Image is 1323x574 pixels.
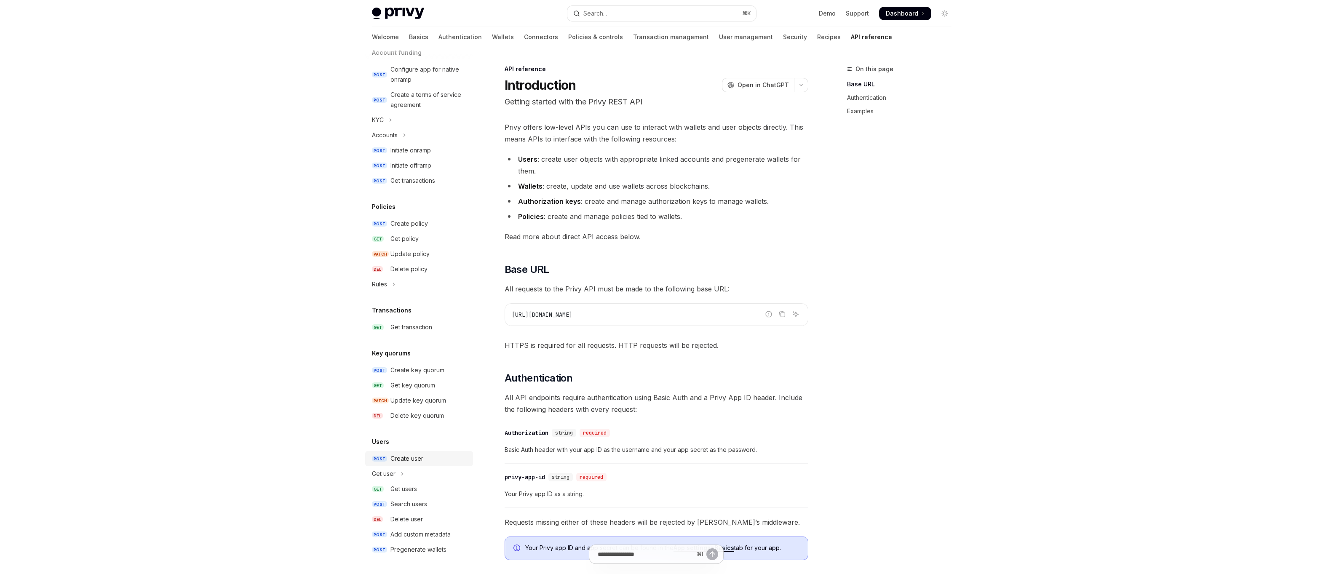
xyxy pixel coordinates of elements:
[365,451,473,466] a: POSTCreate user
[372,72,387,78] span: POST
[365,112,473,128] button: Toggle KYC section
[365,363,473,378] a: POSTCreate key quorum
[365,173,473,188] a: POSTGet transactions
[390,145,431,155] div: Initiate onramp
[505,195,808,207] li: : create and manage authorization keys to manage wallets.
[365,320,473,335] a: GETGet transaction
[938,7,951,20] button: Toggle dark mode
[879,7,931,20] a: Dashboard
[817,27,841,47] a: Recipes
[505,473,545,481] div: privy-app-id
[372,221,387,227] span: POST
[372,486,384,492] span: GET
[598,545,693,563] input: Ask a question...
[372,413,383,419] span: DEL
[365,231,473,246] a: GETGet policy
[390,322,432,332] div: Get transaction
[372,8,424,19] img: light logo
[555,430,573,436] span: string
[524,27,558,47] a: Connectors
[568,27,623,47] a: Policies & controls
[365,512,473,527] a: DELDelete user
[583,8,607,19] div: Search...
[438,27,482,47] a: Authentication
[505,231,808,243] span: Read more about direct API access below.
[372,367,387,374] span: POST
[372,266,383,272] span: DEL
[365,216,473,231] a: POSTCreate policy
[777,309,788,320] button: Copy the contents from the code block
[365,542,473,557] a: POSTPregenerate wallets
[372,501,387,507] span: POST
[505,489,808,499] span: Your Privy app ID as a string.
[505,180,808,192] li: : create, update and use wallets across blockchains.
[851,27,892,47] a: API reference
[372,130,398,140] div: Accounts
[365,527,473,542] a: POSTAdd custom metadata
[365,497,473,512] a: POSTSearch users
[706,548,718,560] button: Send message
[372,202,396,212] h5: Policies
[365,143,473,158] a: POSTInitiate onramp
[372,456,387,462] span: POST
[505,339,808,351] span: HTTPS is required for all requests. HTTP requests will be rejected.
[372,97,387,103] span: POST
[390,365,444,375] div: Create key quorum
[390,160,431,171] div: Initiate offramp
[372,178,387,184] span: POST
[738,81,789,89] span: Open in ChatGPT
[372,27,399,47] a: Welcome
[372,398,389,404] span: PATCH
[372,115,384,125] div: KYC
[372,531,387,538] span: POST
[365,378,473,393] a: GETGet key quorum
[390,545,446,555] div: Pregenerate wallets
[505,263,549,276] span: Base URL
[390,176,435,186] div: Get transactions
[365,128,473,143] button: Toggle Accounts section
[365,246,473,262] a: PATCHUpdate policy
[390,514,423,524] div: Delete user
[390,264,428,274] div: Delete policy
[372,147,387,154] span: POST
[365,158,473,173] a: POSTInitiate offramp
[365,62,473,87] a: POSTConfigure app for native onramp
[855,64,893,74] span: On this page
[518,212,544,221] strong: Policies
[790,309,801,320] button: Ask AI
[390,484,417,494] div: Get users
[719,27,773,47] a: User management
[505,283,808,295] span: All requests to the Privy API must be made to the following base URL:
[372,382,384,389] span: GET
[365,262,473,277] a: DELDelete policy
[505,516,808,528] span: Requests missing either of these headers will be rejected by [PERSON_NAME]’s middleware.
[518,155,537,163] strong: Users
[552,474,569,481] span: string
[722,78,794,92] button: Open in ChatGPT
[763,309,774,320] button: Report incorrect code
[365,481,473,497] a: GETGet users
[390,64,468,85] div: Configure app for native onramp
[505,121,808,145] span: Privy offers low-level APIs you can use to interact with wallets and user objects directly. This ...
[409,27,428,47] a: Basics
[567,6,756,21] button: Open search
[819,9,836,18] a: Demo
[742,10,751,17] span: ⌘ K
[390,529,451,539] div: Add custom metadata
[365,87,473,112] a: POSTCreate a terms of service agreement
[505,392,808,415] span: All API endpoints require authentication using Basic Auth and a Privy App ID header. Include the ...
[372,324,384,331] span: GET
[505,371,573,385] span: Authentication
[372,251,389,257] span: PATCH
[847,91,958,104] a: Authentication
[847,77,958,91] a: Base URL
[365,408,473,423] a: DELDelete key quorum
[365,466,473,481] button: Toggle Get user section
[512,311,572,318] span: [URL][DOMAIN_NAME]
[365,277,473,292] button: Toggle Rules section
[390,219,428,229] div: Create policy
[505,211,808,222] li: : create and manage policies tied to wallets.
[783,27,807,47] a: Security
[505,77,576,93] h1: Introduction
[372,469,396,479] div: Get user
